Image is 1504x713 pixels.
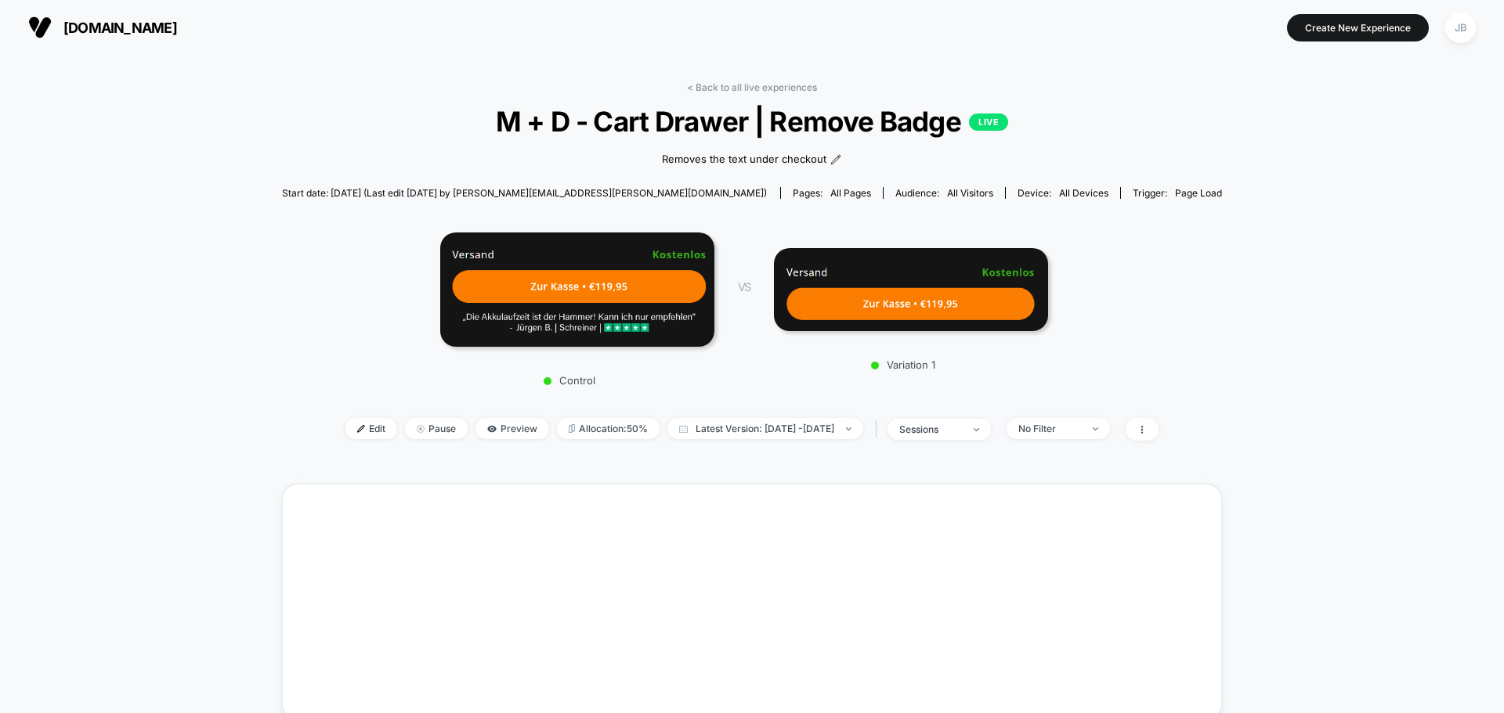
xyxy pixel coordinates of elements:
[1133,187,1222,199] div: Trigger:
[329,105,1175,138] span: M + D - Cart Drawer | Remove Badge
[23,15,182,40] button: [DOMAIN_NAME]
[1441,12,1480,44] button: JB
[1093,427,1098,430] img: end
[63,20,177,36] span: [DOMAIN_NAME]
[738,280,750,293] span: VS
[1287,14,1429,41] button: Create New Experience
[475,418,549,439] span: Preview
[947,187,993,199] span: All Visitors
[282,187,767,199] span: Start date: [DATE] (Last edit [DATE] by [PERSON_NAME][EMAIL_ADDRESS][PERSON_NAME][DOMAIN_NAME])
[679,425,688,433] img: calendar
[830,187,871,199] span: all pages
[417,425,425,433] img: end
[895,187,993,199] div: Audience:
[766,358,1040,371] p: Variation 1
[345,418,397,439] span: Edit
[1059,187,1108,199] span: all devices
[662,152,826,167] span: Removes the text under checkout
[440,232,714,347] img: Control main
[1018,423,1081,434] div: No Filter
[774,248,1048,331] img: Variation 1 main
[557,418,660,439] span: Allocation: 50%
[846,427,851,430] img: end
[1005,187,1120,199] span: Device:
[899,423,962,435] div: sessions
[793,187,871,199] div: Pages:
[432,374,707,387] p: Control
[667,418,863,439] span: Latest Version: [DATE] - [DATE]
[687,81,817,93] a: < Back to all live experiences
[974,428,979,431] img: end
[1445,13,1476,43] div: JB
[569,424,575,433] img: rebalance
[28,16,52,39] img: Visually logo
[969,113,1008,131] p: LIVE
[871,418,888,441] span: |
[405,418,468,439] span: Pause
[357,425,365,433] img: edit
[1175,187,1222,199] span: Page Load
